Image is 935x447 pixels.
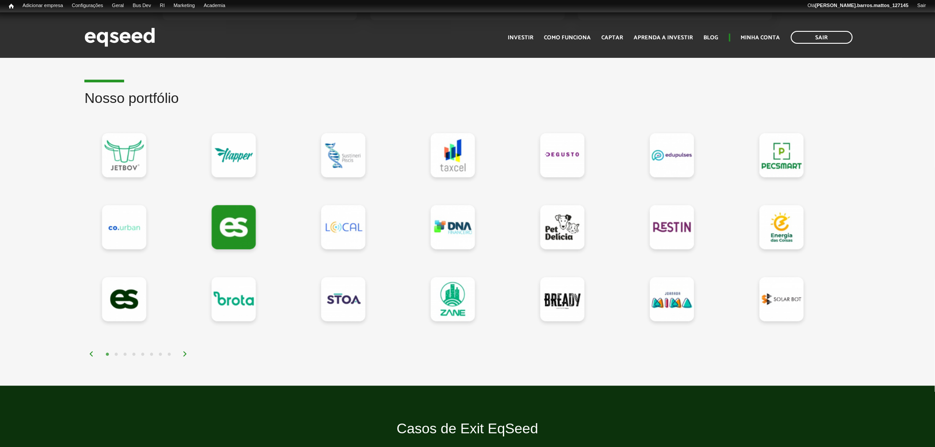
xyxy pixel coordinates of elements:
[508,35,534,41] a: Investir
[169,2,199,9] a: Marketing
[431,205,475,249] a: DNA Financeiro
[107,2,128,9] a: Geral
[540,133,585,177] a: Degusto Brands
[602,35,623,41] a: Captar
[634,35,693,41] a: Aprenda a investir
[544,35,591,41] a: Como funciona
[741,35,780,41] a: Minha conta
[803,2,913,9] a: Olá[PERSON_NAME].barros.mattos_127145
[650,277,694,321] a: Jornada Mima
[4,2,18,11] a: Início
[102,205,146,249] a: Co.Urban
[199,2,230,9] a: Academia
[212,205,256,249] a: Testando Contrato
[156,2,169,9] a: RI
[791,31,853,44] a: Sair
[431,133,475,177] a: Taxcel
[9,3,14,9] span: Início
[321,277,365,321] a: STOA Seguros
[650,205,694,249] a: Restin
[128,2,156,9] a: Bus Dev
[147,350,156,359] button: 6 of 4
[89,351,94,356] img: arrow%20left.svg
[18,2,68,9] a: Adicionar empresa
[212,133,256,177] a: Flapper
[704,35,718,41] a: Blog
[540,205,585,249] a: Pet Delícia
[84,26,155,49] img: EqSeed
[540,277,585,321] a: Bready
[129,350,138,359] button: 4 of 4
[913,2,931,9] a: Sair
[68,2,108,9] a: Configurações
[321,205,365,249] a: Loocal
[103,350,112,359] button: 1 of 4
[650,133,694,177] a: Edupulses
[760,133,804,177] a: Pecsmart
[84,91,850,119] h2: Nosso portfólio
[321,133,365,177] a: Sustineri Piscis
[138,350,147,359] button: 5 of 4
[121,350,129,359] button: 3 of 4
[760,277,804,321] a: Solar Bot
[815,3,908,8] strong: [PERSON_NAME].barros.mattos_127145
[431,277,475,321] a: Zane
[102,277,146,321] a: EqSeed
[112,350,121,359] button: 2 of 4
[102,133,146,177] a: JetBov
[165,350,174,359] button: 8 of 4
[212,277,256,321] a: Brota Company
[156,350,165,359] button: 7 of 4
[182,351,188,356] img: arrow%20right.svg
[760,205,804,249] a: Energia das Coisas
